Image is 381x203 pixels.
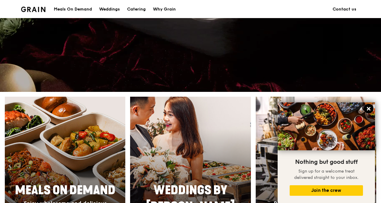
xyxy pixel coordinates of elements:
a: Contact us [329,0,360,18]
a: Catering [123,0,149,18]
button: Join the crew [290,185,363,196]
img: DSC07876-Edit02-Large.jpeg [278,102,375,150]
span: Meals On Demand [15,183,115,198]
div: Why Grain [153,0,176,18]
div: Meals On Demand [54,0,92,18]
button: Close [364,104,373,114]
a: Weddings [96,0,123,18]
div: Weddings [99,0,120,18]
span: Sign up for a welcome treat delivered straight to your inbox. [294,169,358,180]
span: Nothing but good stuff [295,158,358,166]
div: Catering [127,0,146,18]
a: Why Grain [149,0,179,18]
img: Grain [21,7,45,12]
